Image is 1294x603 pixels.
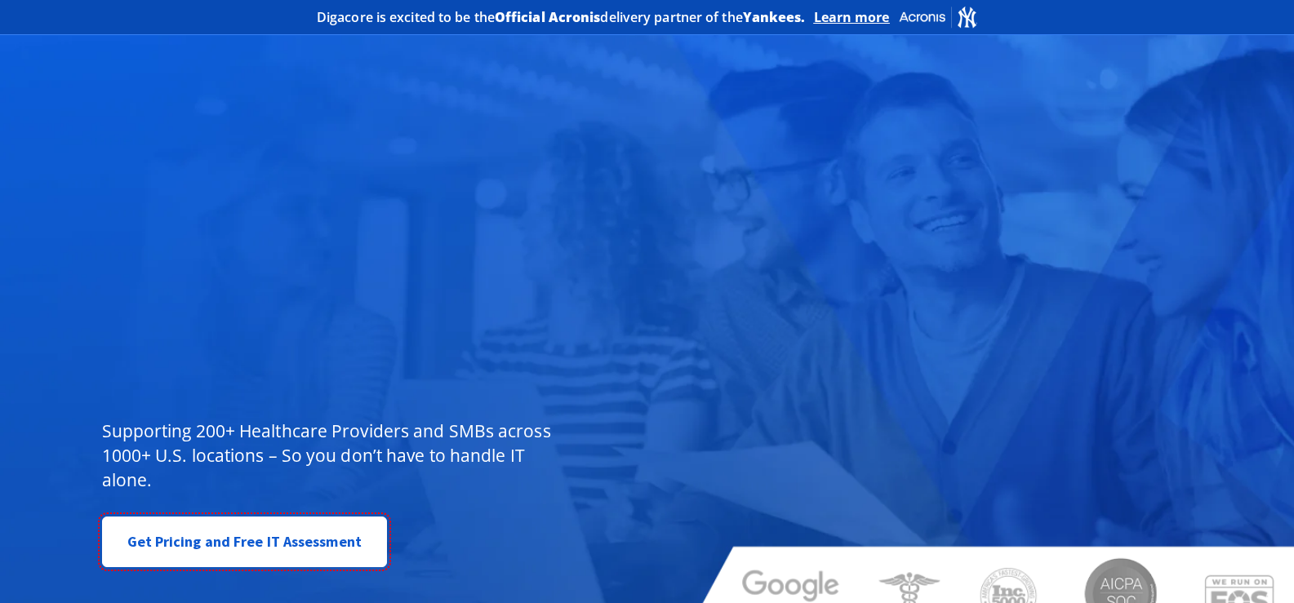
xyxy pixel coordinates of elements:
[102,419,558,492] p: Supporting 200+ Healthcare Providers and SMBs across 1000+ U.S. locations – So you don’t have to ...
[898,5,978,29] img: Acronis
[127,525,362,558] span: Get Pricing and Free IT Assessment
[317,11,806,24] h2: Digacore is excited to be the delivery partner of the
[814,9,890,25] a: Learn more
[743,8,806,26] b: Yankees.
[102,517,387,567] a: Get Pricing and Free IT Assessment
[495,8,601,26] b: Official Acronis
